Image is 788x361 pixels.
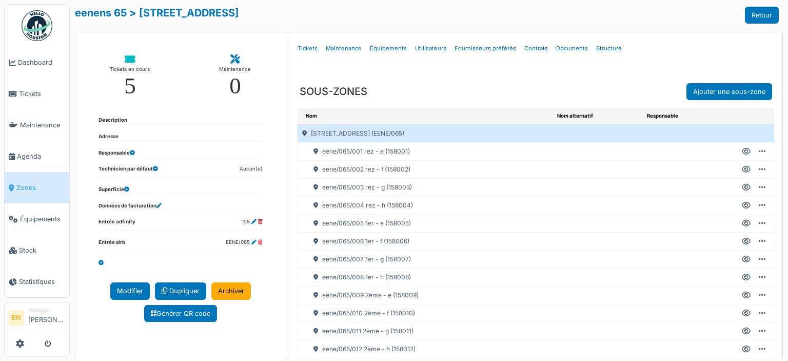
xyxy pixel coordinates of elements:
[9,310,24,326] li: EN
[110,282,150,299] a: Modifier
[102,47,158,106] a: Tickets en cours 5
[98,202,162,210] dt: Données de facturation
[211,282,251,299] a: Archiver
[5,78,69,109] a: Tickets
[686,83,772,100] a: Ajouter une sous-zone
[742,255,751,264] div: Voir
[28,307,65,329] li: [PERSON_NAME]
[742,309,751,318] div: Voir
[742,345,751,354] div: Voir
[98,165,158,177] dt: Technicien par défaut
[298,143,553,160] div: eene/065/001 rez - e (158001)
[18,58,65,67] span: Dashboard
[124,74,136,98] div: 5
[742,327,751,336] div: Voir
[300,85,367,98] h3: SOUS-ZONES
[28,307,65,314] div: Manager
[98,133,119,141] dt: Adresse
[411,36,450,61] a: Utilisateurs
[553,108,643,124] th: Nom alternatif
[298,215,553,232] div: eene/065/005 1er - e (158005)
[98,239,125,251] dt: Entrée slrb
[742,147,751,156] div: Voir
[298,251,553,268] div: eene/065/007 1er - g (158007)
[742,219,751,228] div: Voir
[298,322,553,340] div: eene/065/011 2ème - g (158011)
[298,125,553,142] div: [STREET_ADDRESS] (EENE/065)
[22,10,52,41] img: Badge_color-CXgf-gQk.svg
[20,214,65,224] span: Équipements
[219,64,251,74] div: Maintenance
[144,305,217,322] a: Générer QR code
[742,237,751,246] div: Voir
[5,266,69,297] a: Statistiques
[450,36,520,61] a: Fournisseurs préférés
[298,287,553,304] div: eene/065/009 2ème - e (158009)
[298,108,553,124] th: Nom
[5,203,69,235] a: Équipements
[240,165,263,173] dd: Aucun(e)
[16,183,65,193] span: Zones
[298,161,553,178] div: eene/065/002 rez - f (158002)
[520,36,552,61] a: Contrats
[643,108,731,124] th: Responsable
[742,291,751,300] div: Voir
[75,7,127,19] a: eenens 65
[742,165,751,174] div: Voir
[20,120,65,130] span: Maintenance
[242,218,263,226] dd: 158
[19,245,65,255] span: Stock
[592,36,626,61] a: Structure
[298,179,553,196] div: eene/065/003 rez - g (158003)
[298,233,553,250] div: eene/065/006 1er - f (158006)
[19,89,65,99] span: Tickets
[298,305,553,322] div: eene/065/010 2ème - f (158010)
[5,47,69,78] a: Dashboard
[9,307,65,331] a: EN Manager[PERSON_NAME]
[298,269,553,286] div: eene/065/008 1er - h (158008)
[98,218,135,230] dt: Entrée adfinity
[552,36,592,61] a: Documents
[366,36,411,61] a: Équipements
[298,340,553,358] div: eene/065/012 2ème - h (158012)
[211,47,259,106] a: Maintenance 0
[19,277,65,287] span: Statistiques
[5,141,69,172] a: Agenda
[110,64,150,74] div: Tickets en cours
[5,235,69,266] a: Stock
[5,109,69,141] a: Maintenance
[129,7,239,19] a: > [STREET_ADDRESS]
[17,151,65,161] span: Agenda
[322,36,366,61] a: Maintenance
[742,201,751,210] div: Voir
[298,197,553,214] div: eene/065/004 rez - h (158004)
[5,172,69,203] a: Zones
[226,239,263,246] dd: EENE/065
[293,36,322,61] a: Tickets
[742,183,751,192] div: Voir
[742,273,751,282] div: Voir
[229,74,241,98] div: 0
[98,149,135,157] dt: Responsable
[155,282,206,299] a: Dupliquer
[98,117,127,124] dt: Description
[745,7,779,24] a: Retour
[98,186,129,194] dt: Superficie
